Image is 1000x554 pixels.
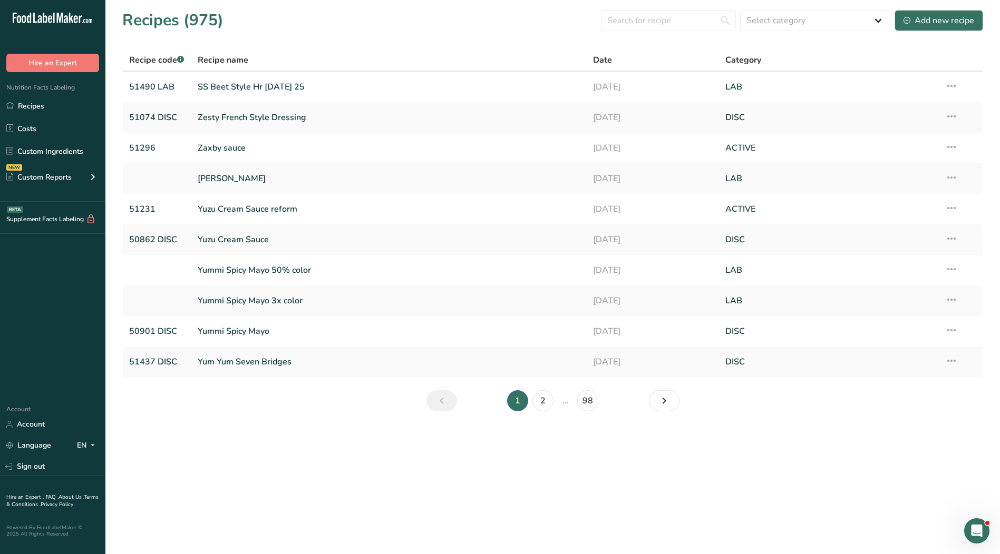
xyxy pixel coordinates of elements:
[7,4,27,24] button: go back
[601,10,736,31] input: Search for recipe
[198,167,581,190] a: [PERSON_NAME]
[577,390,598,411] a: Page 98.
[725,351,933,373] a: DISC
[964,518,989,543] iframe: Intercom live chat
[129,351,185,373] a: 51437 DISC
[7,206,23,213] div: BETA
[122,8,224,32] h1: Recipes (975)
[198,198,581,220] a: Yuzu Cream Sauce reform
[593,229,712,251] a: [DATE]
[6,436,51,454] a: Language
[129,76,185,98] a: 51490 LAB
[725,320,933,342] a: DISC
[725,54,761,66] span: Category
[895,10,983,31] button: Add new recipe
[16,345,25,353] button: Emoji picker
[77,439,99,452] div: EN
[185,4,204,23] div: Close
[8,61,173,161] div: Hi [PERSON_NAME]Just checking in! How’s everything going with FLM so far?If you’ve got any questi...
[17,67,164,77] div: Hi [PERSON_NAME]
[198,290,581,312] a: Yummi Spicy Mayo 3x color
[6,54,99,72] button: Hire an Expert
[426,390,457,411] a: Previous page
[198,76,581,98] a: SS Beet Style Hr [DATE] 25
[725,137,933,159] a: ACTIVE
[17,83,164,103] div: Just checking in! How’s everything going with FLM so far?
[8,61,202,184] div: Rana says…
[50,345,59,353] button: Upload attachment
[46,493,59,501] a: FAQ .
[198,259,581,281] a: Yummi Spicy Mayo 50% color
[593,259,712,281] a: [DATE]
[6,164,22,171] div: NEW
[129,198,185,220] a: 51231
[725,76,933,98] a: LAB
[725,259,933,281] a: LAB
[593,76,712,98] a: [DATE]
[30,6,47,23] img: Profile image for Rana
[59,493,84,501] a: About Us .
[129,229,185,251] a: 50862 DISC
[6,172,72,183] div: Custom Reports
[725,290,933,312] a: LAB
[593,137,712,159] a: [DATE]
[9,323,202,341] textarea: Message…
[6,493,99,508] a: Terms & Conditions .
[41,501,73,508] a: Privacy Policy
[129,54,184,66] span: Recipe code
[593,198,712,220] a: [DATE]
[593,320,712,342] a: [DATE]
[6,493,44,501] a: Hire an Expert .
[593,106,712,128] a: [DATE]
[129,320,185,342] a: 50901 DISC
[198,351,581,373] a: Yum Yum Seven Bridges
[17,163,100,170] div: [PERSON_NAME] • [DATE]
[51,5,120,13] h1: [PERSON_NAME]
[198,229,581,251] a: Yuzu Cream Sauce
[725,229,933,251] a: DISC
[33,345,42,353] button: Gif picker
[649,390,679,411] a: Next page
[532,390,554,411] a: Page 2.
[129,106,185,128] a: 51074 DISC
[725,167,933,190] a: LAB
[904,14,974,27] div: Add new recipe
[129,137,185,159] a: 51296
[725,198,933,220] a: ACTIVE
[6,525,99,537] div: Powered By FoodLabelMaker © 2025 All Rights Reserved
[181,341,198,358] button: Send a message…
[198,54,248,66] span: Recipe name
[198,320,581,342] a: Yummi Spicy Mayo
[51,13,105,24] p: Active 30m ago
[17,145,164,155] div: Let’s chat! 👇
[17,108,164,140] div: If you’ve got any questions or need a hand, I’m here to help!
[165,4,185,24] button: Home
[725,106,933,128] a: DISC
[593,167,712,190] a: [DATE]
[198,106,581,128] a: Zesty French Style Dressing
[593,290,712,312] a: [DATE]
[198,137,581,159] a: Zaxby sauce
[593,54,612,66] span: Date
[593,351,712,373] a: [DATE]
